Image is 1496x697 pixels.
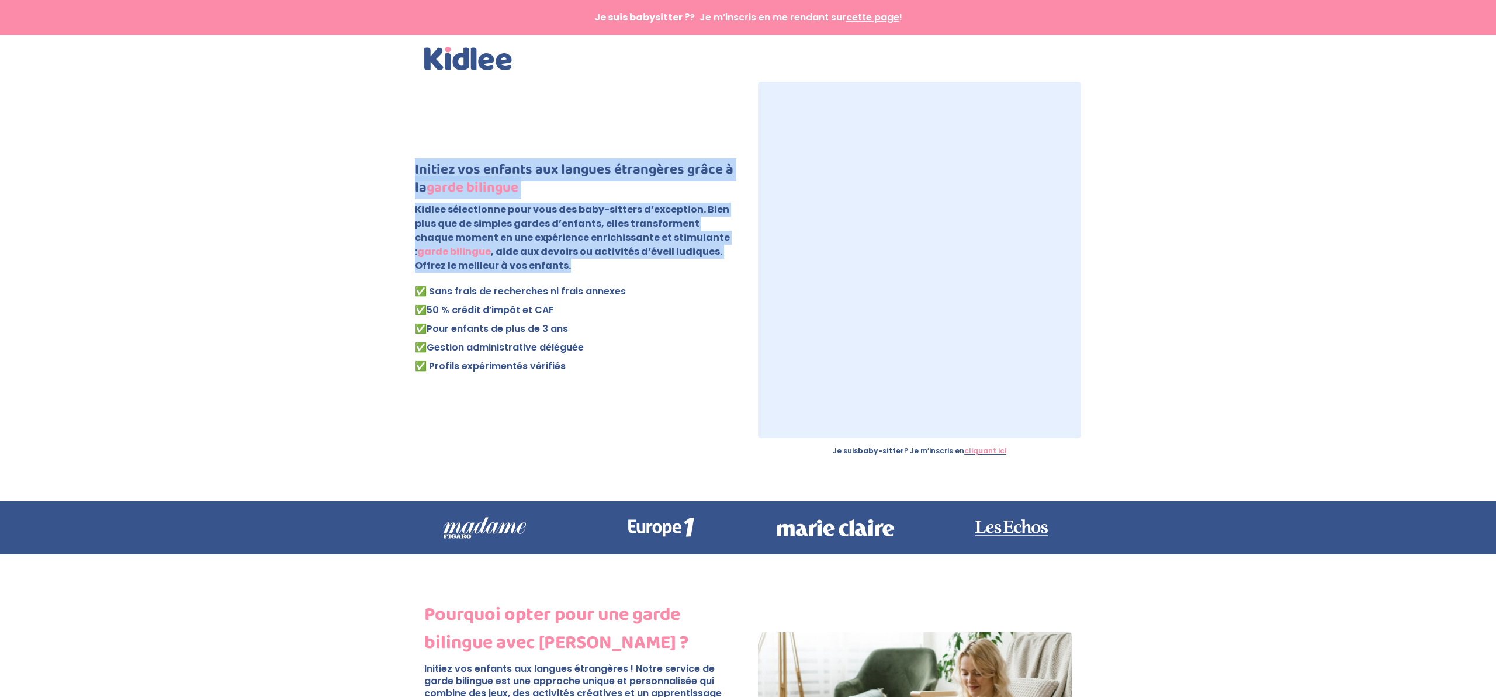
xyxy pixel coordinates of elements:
[846,11,899,24] span: cette page
[594,11,690,24] strong: Je suis babysitter ?
[415,359,566,373] span: ✅ Profils expérimentés vérifiés
[415,501,554,554] img: madame-figaro
[417,245,491,258] strong: garde bilingue
[758,448,1081,455] p: Je suis ? Je m’inscris en
[424,13,1072,22] p: ? Je m’inscris en me rendant sur !
[415,285,626,298] span: ✅ Sans frais de recherches ni frais annexes
[415,322,427,335] strong: ✅
[427,176,518,199] strong: garde bilingue
[415,341,584,354] span: ✅Gestion administrative déléguée
[424,47,512,70] img: Kidlee - Logo
[415,303,568,335] span: 50 % crédit d’impôt et CAF Pour enfants de plus de 3 ans
[766,501,905,554] img: marie claire
[758,82,1081,438] iframe: formulaire-inscription-famille
[424,601,738,663] h2: Pourquoi opter pour une garde bilingue avec [PERSON_NAME] ?
[591,501,730,554] img: europe 1
[942,501,1081,554] img: les echos
[415,161,738,203] h1: Initiez vos enfants aux langues étrangères grâce à la
[415,303,427,317] strong: ✅
[415,203,730,272] b: Kidlee sélectionne pour vous des baby-sitters d’exception. Bien plus que de simples gardes d’enfa...
[858,446,904,456] strong: baby-sitter
[964,446,1006,456] a: cliquant ici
